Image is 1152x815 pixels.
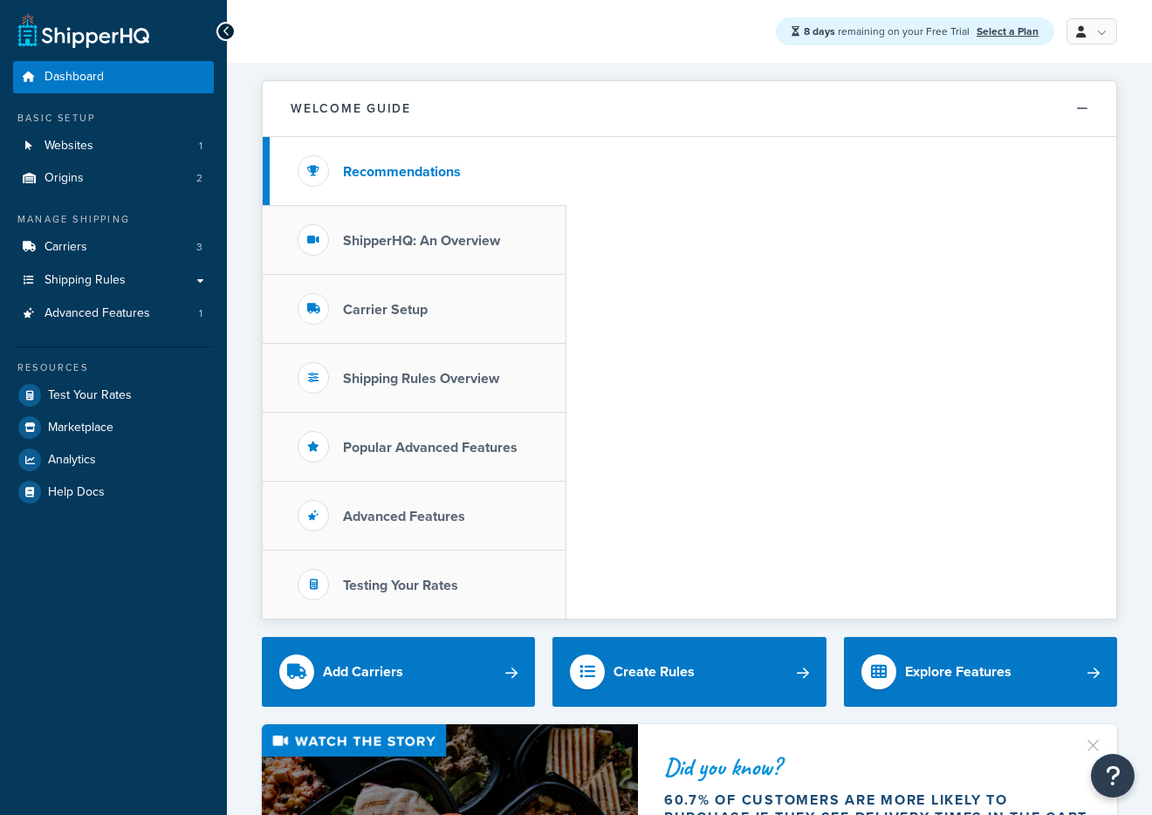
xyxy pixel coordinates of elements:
[343,509,465,524] h3: Advanced Features
[343,578,458,593] h3: Testing Your Rates
[343,164,461,180] h3: Recommendations
[13,61,214,93] a: Dashboard
[291,102,411,115] h2: Welcome Guide
[48,388,132,403] span: Test Your Rates
[1091,754,1135,798] button: Open Resource Center
[13,212,214,227] div: Manage Shipping
[45,306,150,321] span: Advanced Features
[48,485,105,500] span: Help Docs
[48,421,113,435] span: Marketplace
[196,240,202,255] span: 3
[13,380,214,411] a: Test Your Rates
[13,231,214,264] li: Carriers
[48,453,96,468] span: Analytics
[262,637,535,707] a: Add Carriers
[323,660,403,684] div: Add Carriers
[13,298,214,330] li: Advanced Features
[45,139,93,154] span: Websites
[263,81,1116,137] button: Welcome Guide
[45,273,126,288] span: Shipping Rules
[343,440,518,455] h3: Popular Advanced Features
[343,233,500,249] h3: ShipperHQ: An Overview
[199,139,202,154] span: 1
[614,660,695,684] div: Create Rules
[13,444,214,476] a: Analytics
[45,70,104,85] span: Dashboard
[196,171,202,186] span: 2
[13,476,214,508] a: Help Docs
[343,371,499,387] h3: Shipping Rules Overview
[804,24,835,39] strong: 8 days
[13,162,214,195] a: Origins2
[13,298,214,330] a: Advanced Features1
[13,231,214,264] a: Carriers3
[664,755,1091,779] div: Did you know?
[905,660,1011,684] div: Explore Features
[13,412,214,443] a: Marketplace
[13,130,214,162] li: Websites
[199,306,202,321] span: 1
[13,264,214,297] a: Shipping Rules
[13,162,214,195] li: Origins
[552,637,826,707] a: Create Rules
[13,360,214,375] div: Resources
[45,240,87,255] span: Carriers
[977,24,1039,39] a: Select a Plan
[45,171,84,186] span: Origins
[804,24,972,39] span: remaining on your Free Trial
[844,637,1117,707] a: Explore Features
[13,130,214,162] a: Websites1
[343,302,428,318] h3: Carrier Setup
[13,111,214,126] div: Basic Setup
